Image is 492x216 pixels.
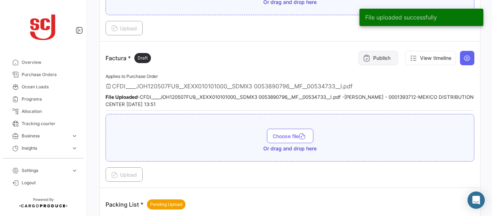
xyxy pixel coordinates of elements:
[22,59,78,66] span: Overview
[106,199,185,210] p: Packing List *
[150,201,182,208] span: Pending Upload
[468,191,485,209] div: Abrir Intercom Messenger
[22,180,78,186] span: Logout
[106,53,151,63] p: Factura *
[111,25,137,31] span: Upload
[22,120,78,127] span: Tracking courier
[6,93,81,105] a: Programs
[71,167,78,174] span: expand_more
[106,94,474,107] small: - CFDI____JOH120507FU9__XEXX010101000__SDMX3 0053890796__MF__00534733__I.pdf - [PERSON_NAME] - 00...
[138,55,148,61] span: Draft
[22,145,68,151] span: Insights
[405,51,456,65] button: View timeline
[71,145,78,151] span: expand_more
[112,83,353,90] span: CFDI____JOH120507FU9__XEXX010101000__SDMX3 0053890796__MF__00534733__I.pdf
[106,94,138,100] b: File Uploaded
[267,129,313,143] button: Choose file
[6,56,81,69] a: Overview
[25,9,61,45] img: scj_logo1.svg
[358,51,398,65] button: Publish
[71,133,78,139] span: expand_more
[6,154,81,167] a: Carbon Footprint
[22,96,78,102] span: Programs
[6,69,81,81] a: Purchase Orders
[273,133,308,139] span: Choose file
[365,14,437,21] span: File uploaded successfully
[106,74,158,79] span: Applies to Purchase Order
[22,84,78,90] span: Ocean Loads
[6,105,81,118] a: Allocation
[6,81,81,93] a: Ocean Loads
[22,71,78,78] span: Purchase Orders
[106,21,143,35] button: Upload
[106,167,143,182] button: Upload
[6,118,81,130] a: Tracking courier
[263,145,317,152] span: Or drag and drop here
[22,108,78,115] span: Allocation
[22,167,68,174] span: Settings
[111,172,137,178] span: Upload
[22,133,68,139] span: Business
